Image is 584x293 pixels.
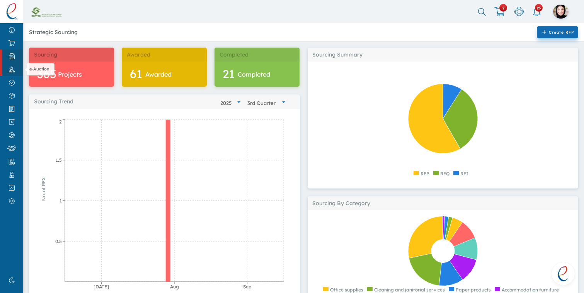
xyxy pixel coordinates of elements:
[29,28,78,36] div: Strategic Sourcing
[170,283,179,289] tspan: Aug
[3,198,20,204] img: [object Object]
[145,70,172,78] span: Awarded
[3,119,20,125] img: [object Object]
[3,106,20,112] img: [object Object]
[537,6,541,10] span: 23
[130,67,145,81] span: 61
[122,48,207,62] div: Awarded
[3,67,20,72] img: [object Object]
[3,132,20,138] img: [object Object]
[3,172,20,178] img: [object Object]
[471,8,488,18] input: Search Here..
[29,48,114,62] div: Sourcing
[440,171,449,176] span: RFQ
[3,27,20,33] img: [object Object]
[456,287,491,293] span: Paper products
[312,200,370,207] span: Sourcing By Category
[60,197,62,203] tspan: 1
[247,100,276,108] div: 3rd Quarter
[122,48,207,87] a: Awarded 61 Awarded
[55,238,62,244] tspan: 0.5
[243,283,251,289] tspan: Sep
[215,48,300,87] a: Completed 21 Completed
[421,171,429,176] span: RFP
[238,70,270,78] span: Completed
[502,6,504,10] span: 2
[3,80,20,86] img: [object Object]
[34,98,217,106] span: Sourcing Trend
[6,3,18,20] img: logo
[56,157,62,163] tspan: 1.5
[220,100,232,108] div: 2025
[223,67,238,81] span: 21
[3,53,20,59] img: [object Object]
[56,70,82,78] span: Projects
[374,287,445,293] span: Cleaning and janitorial services
[215,48,300,62] div: Completed
[494,7,505,16] img: empty
[502,287,559,293] span: Accommodation furniture
[460,171,468,176] span: RFI
[3,159,20,164] img: [object Object]
[59,118,62,124] tspan: 2
[41,177,46,200] tspan: No. of RFX
[29,48,114,87] a: Sourcing365 Projects
[552,262,575,285] a: Open chat
[3,93,20,99] img: [object Object]
[330,287,363,293] span: Office supplies
[490,5,510,18] a: 2
[537,26,578,38] span: Create RFP
[312,51,363,58] span: Sourcing Summary
[3,40,20,46] img: [object Object]
[537,29,578,36] a: add Create RFP
[3,185,20,191] img: [object Object]
[94,283,109,289] tspan: [DATE]
[514,7,524,16] img: empty
[533,7,541,16] img: empty
[3,278,20,283] img: nighmode
[29,5,64,21] img: company-logo
[541,29,547,35] i: add
[37,67,56,81] span: 365
[3,146,20,151] img: [object Object]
